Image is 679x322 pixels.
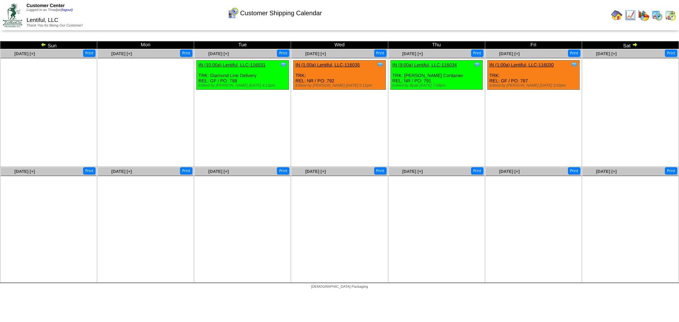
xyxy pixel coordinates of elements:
div: Edited by [PERSON_NAME] [DATE] 3:02pm [489,83,579,88]
td: Fri [485,41,582,49]
span: Lentiful, LLC [27,17,58,23]
button: Print [665,167,677,175]
a: [DATE] [+] [305,169,326,174]
a: [DATE] [+] [208,169,229,174]
img: ZoRoCo_Logo(Green%26Foil)%20jpg.webp [3,3,22,27]
a: [DATE] [+] [499,51,520,56]
div: Edited by [PERSON_NAME] [DATE] 4:12pm [198,83,288,88]
a: (logout) [61,8,73,12]
td: Tue [194,41,291,49]
a: [DATE] [+] [596,51,617,56]
button: Print [180,49,192,57]
div: TRK: Diamond Line Delivery REL: GF / PO: 788 [197,60,289,90]
img: graph.gif [638,10,649,21]
img: Tooltip [377,61,384,68]
a: [DATE] [+] [499,169,520,174]
div: Edited by [PERSON_NAME] [DATE] 5:11pm [295,83,385,88]
img: line_graph.gif [625,10,636,21]
img: arrowleft.gif [41,42,46,47]
button: Print [471,167,483,175]
img: calendarprod.gif [651,10,663,21]
a: [DATE] [+] [14,51,35,56]
button: Print [277,49,289,57]
img: Tooltip [280,61,287,68]
button: Print [665,49,677,57]
a: [DATE] [+] [402,169,423,174]
button: Print [277,167,289,175]
button: Print [471,49,483,57]
td: Wed [291,41,388,49]
span: [DEMOGRAPHIC_DATA] Packaging [311,285,368,289]
div: Edited by Bpali [DATE] 7:58pm [393,83,482,88]
a: IN (1:00a) Lentiful, LLC-116035 [295,62,360,68]
button: Print [374,167,387,175]
a: [DATE] [+] [14,169,35,174]
img: Tooltip [474,61,481,68]
a: [DATE] [+] [208,51,229,56]
td: Sun [0,41,97,49]
span: Customer Shipping Calendar [240,10,322,17]
button: Print [568,49,580,57]
td: Sat [582,41,679,49]
button: Print [568,167,580,175]
div: TRK: REL: GF / PO: 787 [487,60,579,90]
div: TRK: [PERSON_NAME] Container REL: NR / PO: 791 [390,60,482,90]
a: [DATE] [+] [111,51,132,56]
a: [DATE] [+] [596,169,617,174]
button: Print [180,167,192,175]
div: TRK: REL: NR / PO: 792 [294,60,385,90]
a: [DATE] [+] [305,51,326,56]
a: IN (1:00a) Lentiful, LLC-116030 [489,62,554,68]
td: Mon [97,41,194,49]
a: [DATE] [+] [402,51,423,56]
button: Print [83,167,95,175]
img: Tooltip [570,61,578,68]
a: [DATE] [+] [111,169,132,174]
span: Customer Center [27,3,65,8]
button: Print [374,49,387,57]
img: calendarcustomer.gif [227,7,239,19]
img: home.gif [611,10,622,21]
img: arrowright.gif [632,42,638,47]
img: calendarinout.gif [665,10,676,21]
a: IN (9:00a) Lentiful, LLC-116034 [393,62,457,68]
a: IN (10:00a) Lentiful, LLC-116031 [198,62,265,68]
button: Print [83,49,95,57]
td: Thu [388,41,485,49]
span: Logged in as Tmadjar [27,8,73,12]
span: Thank You for Being Our Customer! [27,24,83,28]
